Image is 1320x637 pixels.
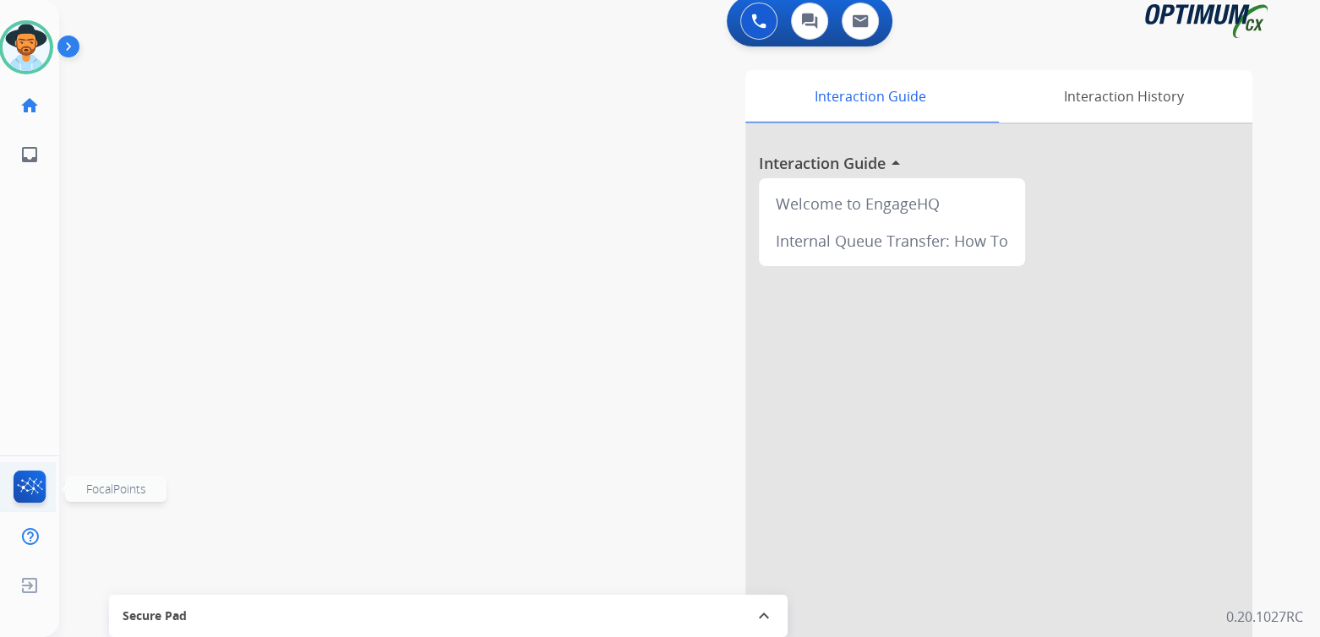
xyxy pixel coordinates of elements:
[766,222,1018,259] div: Internal Queue Transfer: How To
[3,24,50,71] img: avatar
[995,70,1252,122] div: Interaction History
[19,144,40,165] mat-icon: inbox
[123,607,187,624] span: Secure Pad
[1226,607,1303,627] p: 0.20.1027RC
[86,481,146,497] span: FocalPoints
[19,95,40,116] mat-icon: home
[745,70,995,122] div: Interaction Guide
[766,185,1018,222] div: Welcome to EngageHQ
[754,606,774,626] mat-icon: expand_less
